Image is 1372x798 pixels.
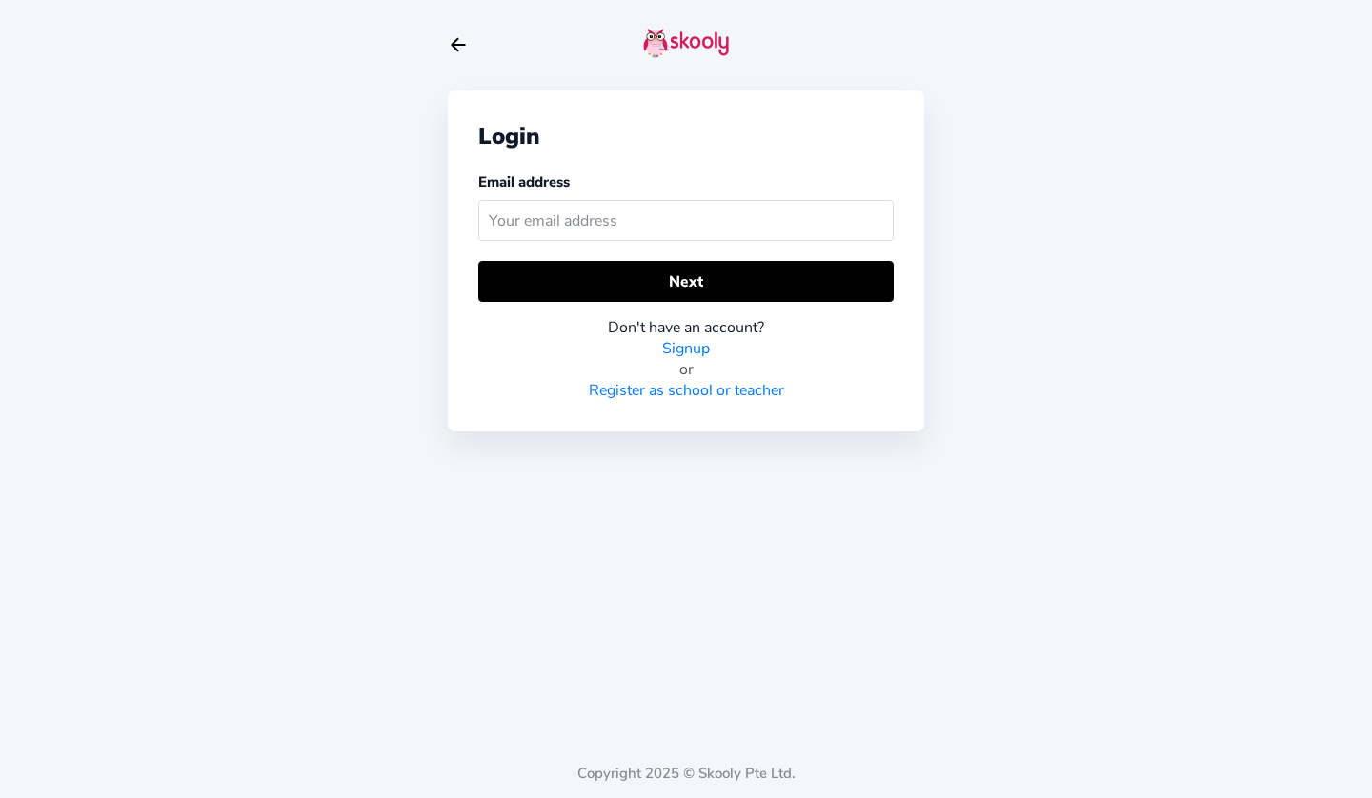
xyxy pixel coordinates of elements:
[478,200,894,241] input: Your email address
[478,359,894,380] div: or
[478,121,894,151] div: Login
[662,338,710,359] a: Signup
[643,28,729,58] img: skooly-logo.png
[589,380,784,401] a: Register as school or teacher
[478,172,570,191] label: Email address
[478,317,894,338] div: Don't have an account?
[478,261,894,302] button: Next
[448,34,469,55] button: arrow back outline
